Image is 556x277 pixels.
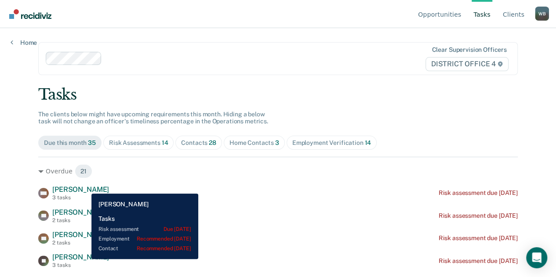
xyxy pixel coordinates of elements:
span: [PERSON_NAME] [52,230,109,239]
div: Home Contacts [229,139,279,147]
a: Home [11,39,37,47]
div: Contacts [181,139,216,147]
span: [PERSON_NAME] [52,208,109,216]
div: Overdue 21 [38,164,518,178]
div: 2 tasks [52,240,109,246]
span: 21 [75,164,92,178]
div: Risk assessment due [DATE] [438,234,517,242]
span: [PERSON_NAME] [52,185,109,194]
div: Risk Assessments [109,139,168,147]
span: 3 [275,139,279,146]
div: 3 tasks [52,194,109,201]
span: 14 [364,139,371,146]
div: 3 tasks [52,262,109,268]
span: 35 [88,139,96,146]
div: Risk assessment due [DATE] [438,212,517,219]
div: Risk assessment due [DATE] [438,257,517,265]
span: 14 [162,139,168,146]
div: Employment Verification [292,139,371,147]
div: W B [535,7,549,21]
span: The clients below might have upcoming requirements this month. Hiding a below task will not chang... [38,111,268,125]
span: 28 [209,139,216,146]
button: Profile dropdown button [535,7,549,21]
span: DISTRICT OFFICE 4 [425,57,509,71]
div: Due this month [44,139,96,147]
div: 2 tasks [52,217,109,223]
div: Open Intercom Messenger [526,247,547,268]
div: Tasks [38,86,518,104]
span: [PERSON_NAME] [52,253,109,261]
div: Risk assessment due [DATE] [438,189,517,197]
div: Clear supervision officers [432,46,506,54]
img: Recidiviz [9,9,51,19]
